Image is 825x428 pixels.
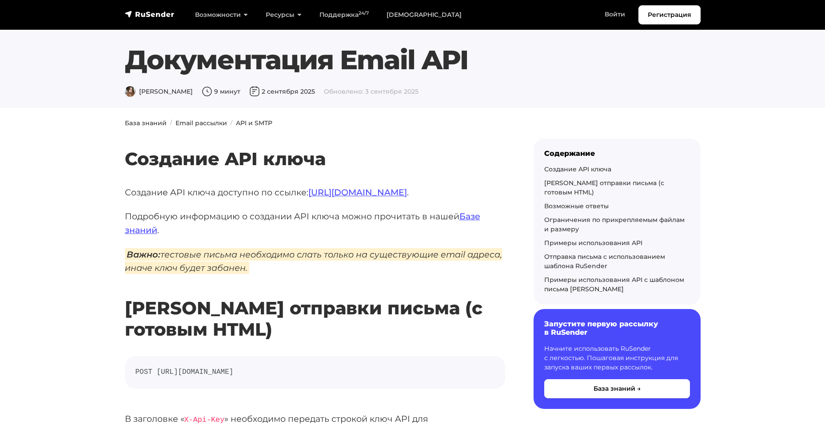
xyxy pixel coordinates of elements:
[378,6,470,24] a: [DEMOGRAPHIC_DATA]
[125,271,505,340] h2: [PERSON_NAME] отправки письма (с готовым HTML)
[544,344,690,372] p: Начните использовать RuSender с легкостью. Пошаговая инструкция для запуска ваших первых рассылок.
[125,210,505,237] p: Подробную информацию о создании API ключа можно прочитать в нашей .
[184,416,225,424] code: X-Api-Key
[544,379,690,398] button: База знаний →
[125,10,175,19] img: RuSender
[127,249,160,260] strong: Важно:
[257,6,311,24] a: Ресурсы
[544,165,611,173] a: Создание API ключа
[136,367,494,378] code: POST [URL][DOMAIN_NAME]
[544,179,664,196] a: [PERSON_NAME] отправки письма (с готовым HTML)
[125,211,480,235] a: Базе знаний
[125,122,505,170] h2: Создание API ключа
[308,187,407,198] a: [URL][DOMAIN_NAME]
[596,5,634,24] a: Войти
[249,87,315,95] span: 2 сентября 2025
[544,149,690,158] div: Содержание
[236,119,272,127] a: API и SMTP
[125,248,502,274] em: тестовые письма необходимо слать только на существующие email адреса, иначе ключ будет забанен.
[544,216,685,233] a: Ограничения по прикрепляемым файлам и размеру
[202,86,212,97] img: Время чтения
[544,202,609,210] a: Возможные ответы
[125,87,193,95] span: [PERSON_NAME]
[125,44,701,76] h1: Документация Email API
[311,6,378,24] a: Поддержка24/7
[202,87,240,95] span: 9 минут
[249,86,260,97] img: Дата публикации
[544,276,684,293] a: Примеры использования API с шаблоном письма [PERSON_NAME]
[359,10,369,16] sup: 24/7
[125,186,505,199] p: Создание API ключа доступно по ссылке: .
[544,253,665,270] a: Отправка письма с использованием шаблона RuSender
[175,119,227,127] a: Email рассылки
[324,87,418,95] span: Обновлено: 3 сентября 2025
[544,320,690,337] h6: Запустите первую рассылку в RuSender
[544,239,642,247] a: Примеры использования API
[186,6,257,24] a: Возможности
[120,119,706,128] nav: breadcrumb
[638,5,701,24] a: Регистрация
[125,119,167,127] a: База знаний
[534,309,701,408] a: Запустите первую рассылку в RuSender Начните использовать RuSender с легкостью. Пошаговая инструк...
